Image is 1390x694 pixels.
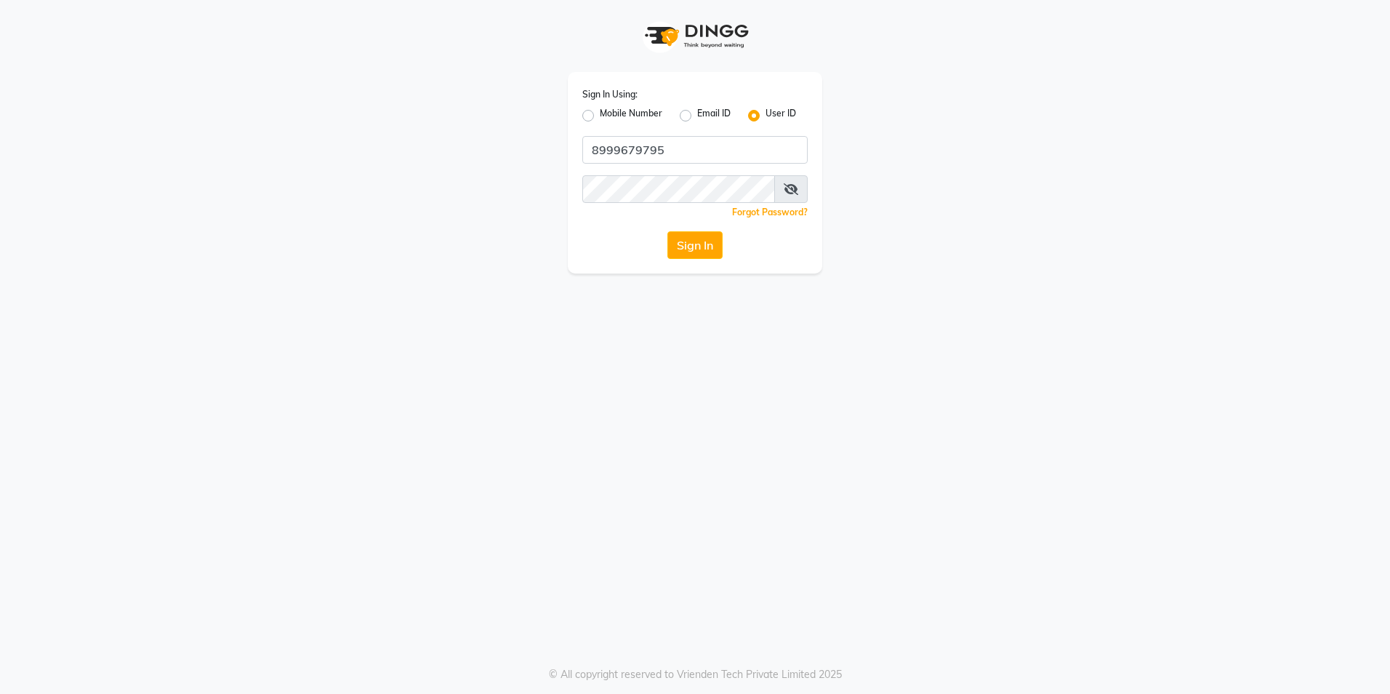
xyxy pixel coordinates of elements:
label: User ID [766,107,796,124]
input: Username [582,175,775,203]
img: logo1.svg [637,15,753,57]
label: Email ID [697,107,731,124]
a: Forgot Password? [732,207,808,218]
label: Sign In Using: [582,88,638,101]
button: Sign In [667,231,723,259]
input: Username [582,136,808,164]
label: Mobile Number [600,107,662,124]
